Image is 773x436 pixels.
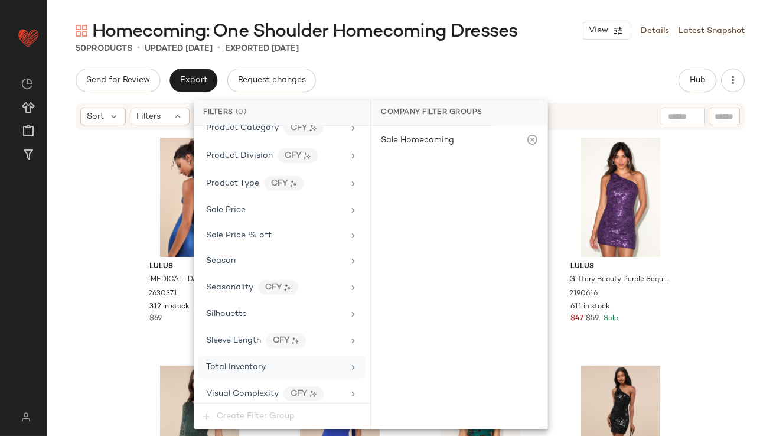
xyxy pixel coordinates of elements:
[679,25,745,37] a: Latest Snapshot
[569,289,598,300] span: 2190616
[145,43,213,55] p: updated [DATE]
[150,262,250,272] span: Lulus
[137,110,161,123] span: Filters
[206,179,259,188] span: Product Type
[570,262,670,272] span: Lulus
[76,69,160,92] button: Send for Review
[569,275,669,285] span: Glittery Beauty Purple Sequin One-Shoulder Mini Dress
[309,391,317,398] img: ai.DGldD1NL.svg
[169,69,217,92] button: Export
[76,25,87,37] img: svg%3e
[264,176,304,191] div: CFY
[292,337,299,344] img: ai.DGldD1NL.svg
[586,314,599,324] span: $59
[689,76,706,85] span: Hub
[309,125,317,132] img: ai.DGldD1NL.svg
[601,315,618,323] span: Sale
[217,41,220,56] span: •
[17,26,40,50] img: heart_red.DM2ytmEG.svg
[227,69,316,92] button: Request changes
[679,69,716,92] button: Hub
[284,284,291,291] img: ai.DGldD1NL.svg
[87,110,104,123] span: Sort
[150,302,190,313] span: 312 in stock
[641,25,669,37] a: Details
[92,20,517,44] span: Homecoming: One Shoulder Homecoming Dresses
[206,231,272,240] span: Sale Price % off
[381,134,454,147] div: Sale Homecoming
[570,302,610,313] span: 611 in stock
[206,123,279,132] span: Product Category
[149,275,249,285] span: [MEDICAL_DATA] Blue Satin One-Shoulder Sash Midi Dress
[76,44,86,53] span: 50
[304,152,311,160] img: ai.DGldD1NL.svg
[180,76,207,85] span: Export
[206,206,246,214] span: Sale Price
[76,43,132,55] div: Products
[141,138,259,257] img: 12575341_2630371.jpg
[206,363,266,372] span: Total Inventory
[283,121,324,135] div: CFY
[137,41,140,56] span: •
[86,76,150,85] span: Send for Review
[570,314,583,324] span: $47
[206,389,279,398] span: Visual Complexity
[206,336,261,345] span: Sleeve Length
[206,310,247,318] span: Silhouette
[206,256,236,265] span: Season
[266,333,306,348] div: CFY
[258,280,298,295] div: CFY
[237,76,306,85] span: Request changes
[14,412,37,422] img: svg%3e
[149,289,178,300] span: 2630371
[194,100,370,126] div: Filters
[150,314,162,324] span: $69
[283,386,324,401] div: CFY
[582,22,631,40] button: View
[278,148,318,163] div: CFY
[236,108,247,118] span: (0)
[21,78,33,90] img: svg%3e
[206,151,273,160] span: Product Division
[290,180,297,187] img: ai.DGldD1NL.svg
[225,43,299,55] p: Exported [DATE]
[561,138,680,257] img: 2190616_2_01_hero_Retakes_2025-07-29.jpg
[371,100,492,126] div: Company Filter Groups
[206,283,253,292] span: Seasonality
[588,26,608,35] span: View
